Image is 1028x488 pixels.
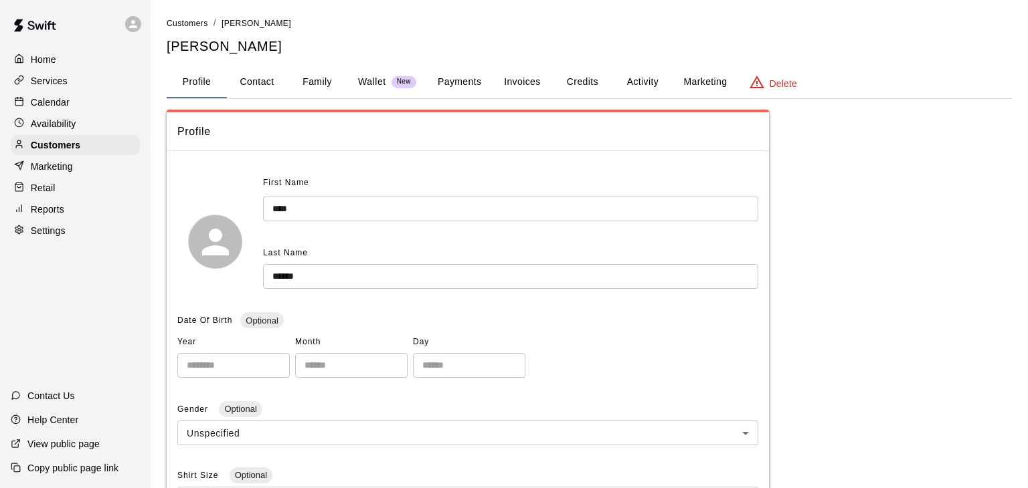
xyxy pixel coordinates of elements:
p: Calendar [31,96,70,109]
span: Shirt Size [177,471,222,480]
a: Retail [11,178,140,198]
span: Profile [177,123,758,140]
p: Services [31,74,68,88]
a: Marketing [11,156,140,176]
button: Invoices [492,66,552,98]
button: Family [287,66,347,98]
span: Year [177,332,290,353]
p: Help Center [27,413,78,426]
span: Customers [167,19,208,28]
p: Delete [770,77,797,90]
button: Contact [227,66,287,98]
h5: [PERSON_NAME] [167,37,1012,55]
p: Customers [31,138,80,152]
p: Reports [31,203,64,216]
nav: breadcrumb [167,16,1012,31]
span: Gender [177,404,211,414]
p: Home [31,53,56,66]
span: Day [413,332,525,353]
p: Retail [31,181,56,195]
span: Last Name [263,248,308,257]
a: Settings [11,221,140,241]
a: Customers [167,17,208,28]
li: / [213,16,216,30]
a: Reports [11,199,140,219]
span: Date Of Birth [177,316,232,325]
span: First Name [263,172,309,194]
button: Activity [612,66,673,98]
span: Optional [230,470,272,480]
a: Customers [11,135,140,155]
div: basic tabs example [167,66,1012,98]
a: Calendar [11,92,140,112]
button: Credits [552,66,612,98]
span: New [392,78,416,86]
p: Settings [31,224,66,237]
div: Unspecified [177,420,758,445]
p: Availability [31,117,76,130]
span: Optional [240,316,283,326]
button: Marketing [673,66,738,98]
span: Optional [219,404,262,414]
a: Availability [11,114,140,134]
button: Profile [167,66,227,98]
p: Contact Us [27,389,75,402]
p: Marketing [31,160,73,173]
a: Home [11,49,140,70]
span: [PERSON_NAME] [222,19,291,28]
a: Services [11,71,140,91]
span: Month [295,332,408,353]
p: Wallet [358,75,386,89]
p: View public page [27,437,100,451]
button: Payments [427,66,492,98]
p: Copy public page link [27,461,118,475]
